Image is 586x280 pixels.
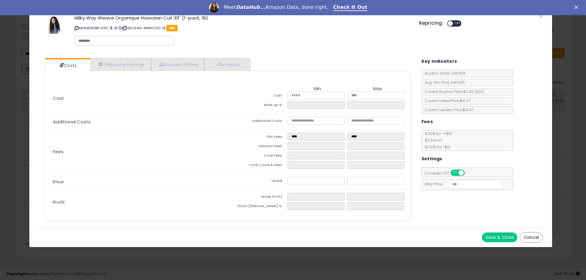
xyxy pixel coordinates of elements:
td: Total Costs & Fees [228,161,288,171]
td: Additional Costs [228,117,288,126]
span: 8.00 % for <= $10 [422,131,452,150]
button: Cancel [520,232,543,243]
p: Price [48,179,228,184]
span: Map Price: [422,181,503,186]
p: Profit [48,200,228,205]
h5: Repricing: [419,21,443,26]
td: FBA Fees [228,133,288,142]
span: ( N/A ) [475,89,484,94]
td: Cost [228,92,288,101]
p: Cost [48,96,228,101]
div: Close [574,5,581,9]
a: BuyBox page [110,26,113,30]
a: All offer listings [114,26,118,30]
a: Costs [45,59,90,72]
i: DataHub... [236,4,266,10]
span: FBA [166,25,178,31]
span: Current Landed Price: $16.47 [422,107,473,112]
span: Current Listed Price: $16.47 [422,98,470,103]
p: Additional Costs [48,119,228,124]
td: Amazon Fees [228,142,288,152]
button: Save & Close [482,232,517,242]
p: ASIN: B08DBYJXPC | SKU: SNG-MWHC30-1B [74,23,410,33]
h5: Key Indicators [421,58,457,65]
td: Mark up % [228,101,288,111]
span: Avg. Win Price 24h: N/A [422,80,465,85]
td: Profit [PERSON_NAME] % [228,202,288,212]
div: Meet Amazon Data, done right. [224,4,328,10]
th: Max [347,86,407,92]
img: Profile image for Georgie [209,3,219,12]
td: Listed [228,177,288,186]
span: OFF [464,170,473,175]
span: OFF [453,21,463,26]
th: Min [288,86,347,92]
td: Total Fees [228,152,288,161]
a: Business Pricing [151,58,204,71]
a: Analytics [204,58,250,71]
a: Repricing Settings [91,58,151,71]
h5: Settings [421,155,442,163]
span: $0.00 [463,89,484,94]
a: Your listing only [118,26,122,30]
span: 15.00 % for > $10 [422,144,450,150]
span: × [539,12,543,21]
h5: Fees [421,118,433,126]
span: ON [451,170,459,175]
img: 51tCt5+zD5L._SL60_.jpg [45,16,63,34]
span: Current Buybox Price: [422,89,484,94]
td: Gross Profit [228,193,288,202]
p: Fees [48,149,228,154]
span: Consider CPT: [422,171,473,176]
a: Check It Out [333,4,367,11]
h3: Milky Way Weave Organique Hawaiian Curl 30" (1-pack, 1B) [74,16,410,20]
span: BuyBox Share 24h: N/A [422,71,465,76]
span: $0.30 min [422,138,442,143]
